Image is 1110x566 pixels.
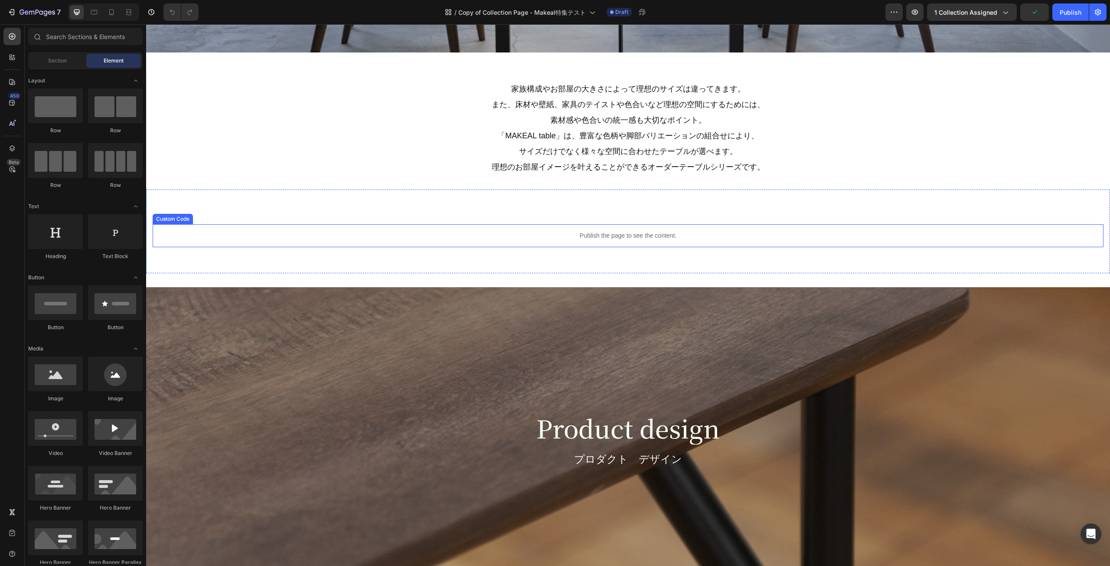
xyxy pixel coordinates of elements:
div: Undo/Redo [163,3,199,21]
span: / [454,8,457,17]
div: Image [28,395,83,402]
span: Layout [28,77,45,85]
div: Video Banner [88,449,143,457]
p: プロダクト デザイン [327,426,637,442]
button: Publish [1052,3,1089,21]
div: Button [88,324,143,331]
div: Button [28,324,83,331]
div: Publish [1060,8,1081,17]
h2: Product design [326,386,638,420]
p: 7 [57,7,61,17]
span: Text [28,203,39,210]
div: Beta [7,159,21,166]
div: Hero Banner [28,504,83,512]
div: Open Intercom Messenger [1081,523,1101,544]
div: Video [28,449,83,457]
span: Copy of Collection Page - Makeal特集テスト [458,8,586,17]
input: Search Sections & Elements [28,28,143,45]
div: 450 [8,92,21,99]
span: Toggle open [129,200,143,213]
div: Text Block [88,252,143,260]
div: Row [88,181,143,189]
span: Button [28,274,44,281]
span: Toggle open [129,342,143,356]
div: Hero Banner [88,504,143,512]
div: Row [28,127,83,134]
span: 1 collection assigned [934,8,997,17]
span: Draft [615,8,628,16]
span: Element [104,57,124,65]
iframe: Design area [146,24,1110,566]
div: Image [88,395,143,402]
span: Toggle open [129,271,143,285]
span: Toggle open [129,74,143,88]
button: 1 collection assigned [927,3,1017,21]
div: Row [28,181,83,189]
span: Media [28,345,43,353]
span: Section [48,57,67,65]
div: Heading [28,252,83,260]
button: 7 [3,3,65,21]
div: Row [88,127,143,134]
